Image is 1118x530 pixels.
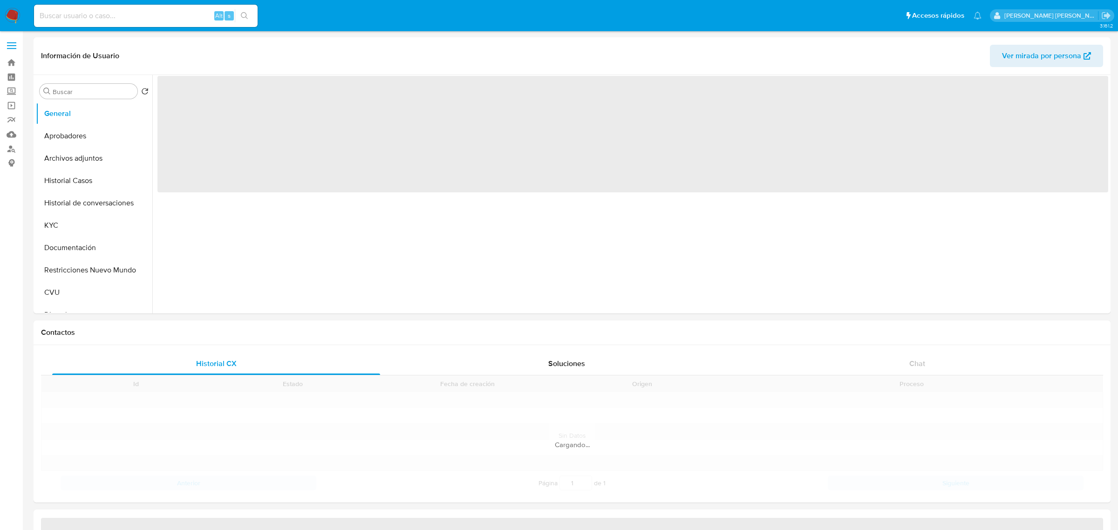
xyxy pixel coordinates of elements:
[53,88,134,96] input: Buscar
[1002,45,1081,67] span: Ver mirada por persona
[1101,11,1111,20] a: Salir
[41,440,1103,449] div: Cargando...
[235,9,254,22] button: search-icon
[34,10,258,22] input: Buscar usuario o caso...
[36,125,152,147] button: Aprobadores
[215,11,223,20] span: Alt
[41,51,119,61] h1: Información de Usuario
[36,237,152,259] button: Documentación
[1004,11,1098,20] p: roxana.vasquez@mercadolibre.com
[36,259,152,281] button: Restricciones Nuevo Mundo
[36,304,152,326] button: Direcciones
[196,358,237,369] span: Historial CX
[41,328,1103,337] h1: Contactos
[228,11,231,20] span: s
[36,192,152,214] button: Historial de conversaciones
[36,102,152,125] button: General
[36,214,152,237] button: KYC
[36,170,152,192] button: Historial Casos
[548,358,585,369] span: Soluciones
[36,281,152,304] button: CVU
[990,45,1103,67] button: Ver mirada por persona
[912,11,964,20] span: Accesos rápidos
[36,147,152,170] button: Archivos adjuntos
[141,88,149,98] button: Volver al orden por defecto
[43,88,51,95] button: Buscar
[909,358,925,369] span: Chat
[157,76,1108,192] span: ‌
[974,12,982,20] a: Notificaciones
